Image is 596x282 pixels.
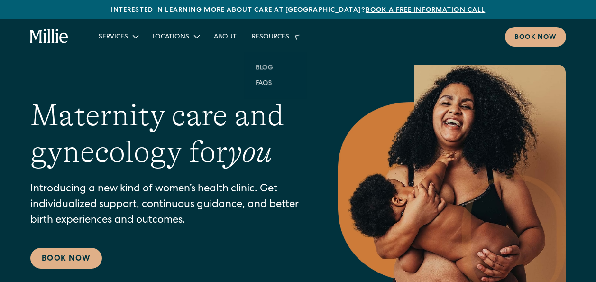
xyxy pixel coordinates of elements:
a: About [206,28,244,44]
a: Blog [248,59,281,75]
p: Introducing a new kind of women’s health clinic. Get individualized support, continuous guidance,... [30,182,300,229]
a: Book now [505,27,566,47]
div: Locations [145,28,206,44]
h1: Maternity care and gynecology for [30,97,300,170]
a: home [30,29,68,44]
div: Book now [514,33,557,43]
em: you [228,135,272,169]
div: Services [99,32,128,42]
div: Services [91,28,145,44]
nav: Resources [244,52,306,98]
a: Book a free information call [366,7,485,14]
div: Resources [244,28,306,44]
a: FAQs [248,75,280,91]
div: Resources [252,32,289,42]
a: Book Now [30,248,102,269]
div: Locations [153,32,189,42]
